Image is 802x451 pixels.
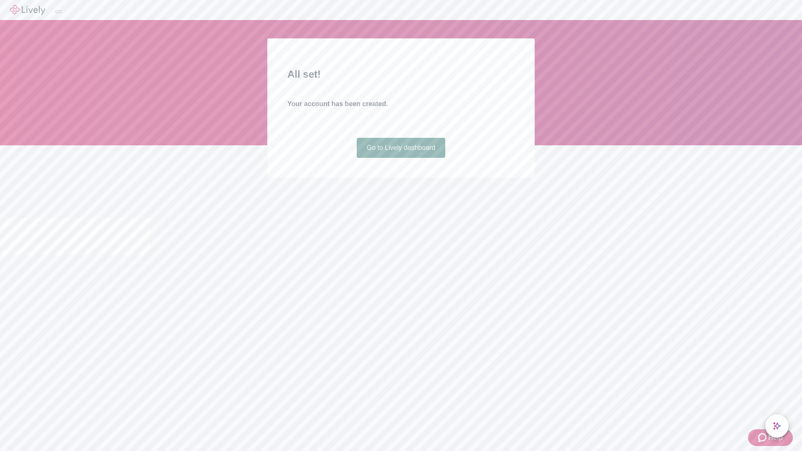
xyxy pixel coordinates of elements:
[773,422,781,430] svg: Lively AI Assistant
[748,429,793,446] button: Zendesk support iconHelp
[357,138,446,158] a: Go to Lively dashboard
[768,433,783,443] span: Help
[10,5,45,15] img: Lively
[765,414,789,438] button: chat
[287,67,515,82] h2: All set!
[287,99,515,109] h4: Your account has been created.
[55,10,62,13] button: Log out
[758,433,768,443] svg: Zendesk support icon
